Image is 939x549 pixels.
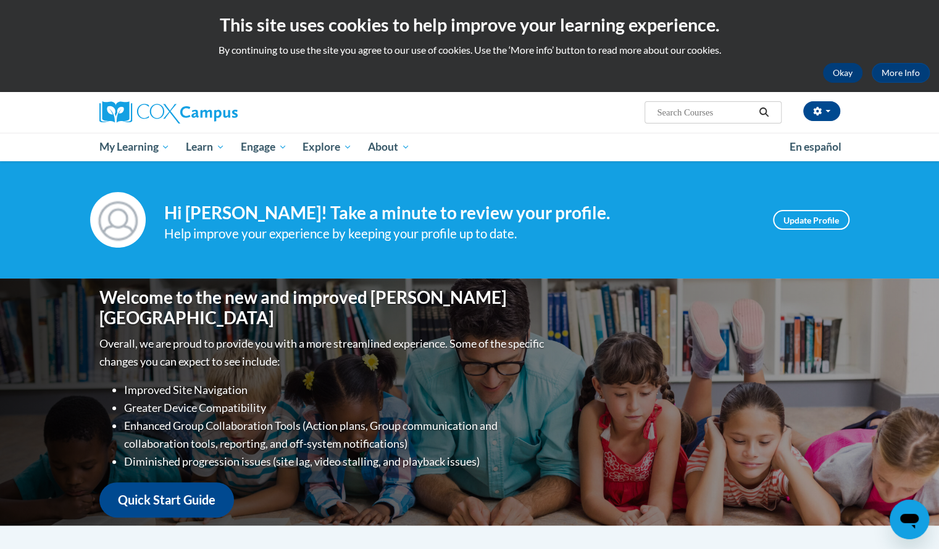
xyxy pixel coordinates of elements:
[178,133,233,161] a: Learn
[368,140,410,154] span: About
[294,133,360,161] a: Explore
[81,133,859,161] div: Main menu
[360,133,418,161] a: About
[9,43,930,57] p: By continuing to use the site you agree to our use of cookies. Use the ‘More info’ button to read...
[233,133,295,161] a: Engage
[99,101,238,124] img: Cox Campus
[782,134,849,160] a: En español
[773,210,849,230] a: Update Profile
[99,482,234,518] a: Quick Start Guide
[656,105,754,120] input: Search Courses
[99,287,547,329] h1: Welcome to the new and improved [PERSON_NAME][GEOGRAPHIC_DATA]
[872,63,930,83] a: More Info
[186,140,225,154] span: Learn
[91,133,178,161] a: My Learning
[164,224,754,244] div: Help improve your experience by keeping your profile up to date.
[99,335,547,371] p: Overall, we are proud to provide you with a more streamlined experience. Some of the specific cha...
[303,140,352,154] span: Explore
[124,381,547,399] li: Improved Site Navigation
[124,417,547,453] li: Enhanced Group Collaboration Tools (Action plans, Group communication and collaboration tools, re...
[823,63,862,83] button: Okay
[241,140,287,154] span: Engage
[124,399,547,417] li: Greater Device Compatibility
[90,192,146,248] img: Profile Image
[803,101,840,121] button: Account Settings
[99,101,334,124] a: Cox Campus
[99,140,170,154] span: My Learning
[754,105,773,120] button: Search
[164,203,754,224] h4: Hi [PERSON_NAME]! Take a minute to review your profile.
[790,140,841,153] span: En español
[9,12,930,37] h2: This site uses cookies to help improve your learning experience.
[124,453,547,471] li: Diminished progression issues (site lag, video stalling, and playback issues)
[890,500,929,539] iframe: Button to launch messaging window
